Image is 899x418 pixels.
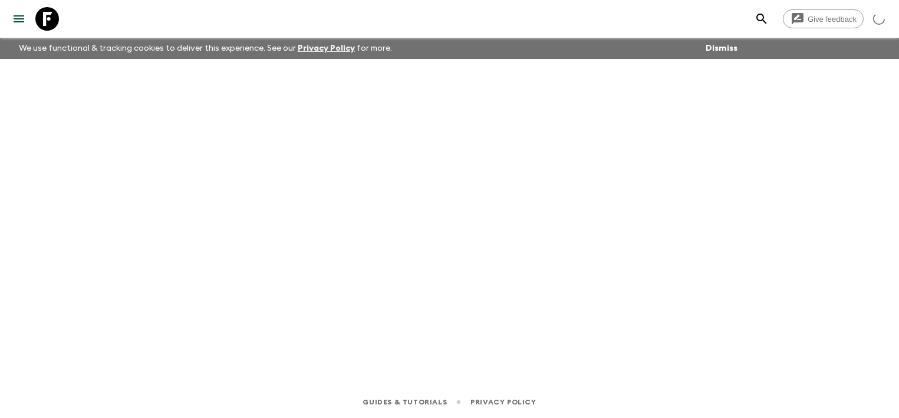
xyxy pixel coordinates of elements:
button: Dismiss [703,40,740,57]
a: Guides & Tutorials [363,396,447,409]
a: Privacy Policy [470,396,536,409]
a: Give feedback [783,9,864,28]
button: search adventures [750,7,773,31]
button: menu [7,7,31,31]
a: Privacy Policy [298,44,355,52]
p: We use functional & tracking cookies to deliver this experience. See our for more. [14,38,397,59]
span: Give feedback [801,15,863,24]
